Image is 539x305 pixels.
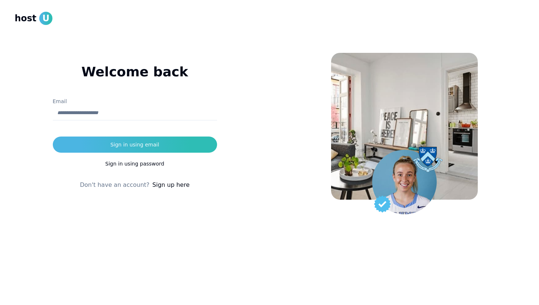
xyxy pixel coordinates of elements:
button: Sign in using email [53,137,217,153]
span: host [15,12,36,24]
a: Sign up here [153,181,190,189]
img: Columbia university [413,147,443,172]
img: Student [372,150,437,214]
h1: Welcome back [53,65,217,79]
button: Sign in using password [53,156,217,172]
img: House Background [331,53,478,200]
span: U [39,12,52,25]
span: Don't have an account? [80,181,150,189]
a: hostU [15,12,52,25]
div: Sign in using email [110,141,159,148]
label: Email [53,98,67,104]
